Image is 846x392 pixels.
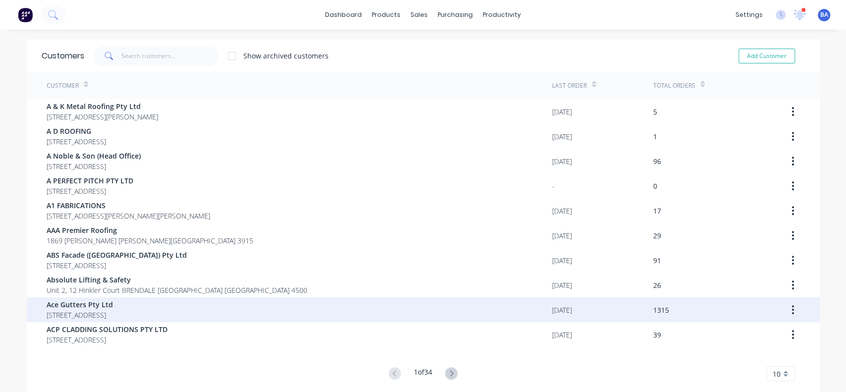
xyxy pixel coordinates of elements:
[653,131,657,142] div: 1
[367,7,405,22] div: products
[47,126,106,136] span: A D ROOFING
[653,107,657,117] div: 5
[47,161,141,171] span: [STREET_ADDRESS]
[433,7,478,22] div: purchasing
[405,7,433,22] div: sales
[47,151,141,161] span: A Noble & Son (Head Office)
[653,255,661,266] div: 91
[47,175,133,186] span: A PERFECT PITCH PTY LTD
[653,181,657,191] div: 0
[552,181,555,191] div: -
[47,310,113,320] span: [STREET_ADDRESS]
[478,7,526,22] div: productivity
[47,324,168,335] span: ACP CLADDING SOLUTIONS PTY LTD
[552,305,572,315] div: [DATE]
[47,250,187,260] span: ABS Facade ([GEOGRAPHIC_DATA]) Pty Ltd
[552,81,587,90] div: Last Order
[320,7,367,22] a: dashboard
[653,330,661,340] div: 39
[47,136,106,147] span: [STREET_ADDRESS]
[47,225,253,235] span: AAA Premier Roofing
[552,107,572,117] div: [DATE]
[773,369,781,379] span: 10
[653,230,661,241] div: 29
[47,335,168,345] span: [STREET_ADDRESS]
[47,260,187,271] span: [STREET_ADDRESS]
[552,280,572,290] div: [DATE]
[820,10,828,19] span: BA
[552,131,572,142] div: [DATE]
[653,305,669,315] div: 1315
[121,46,218,66] input: Search customers...
[738,49,795,63] button: Add Customer
[47,112,158,122] span: [STREET_ADDRESS][PERSON_NAME]
[47,235,253,246] span: 1869 [PERSON_NAME] [PERSON_NAME][GEOGRAPHIC_DATA] 3915
[47,200,210,211] span: A1 FABRICATIONS
[552,206,572,216] div: [DATE]
[47,275,307,285] span: Absolute Lifting & Safety
[414,367,432,381] div: 1 of 34
[552,255,572,266] div: [DATE]
[653,280,661,290] div: 26
[243,51,329,61] div: Show archived customers
[653,156,661,167] div: 96
[653,81,695,90] div: Total Orders
[18,7,33,22] img: Factory
[731,7,768,22] div: settings
[47,211,210,221] span: [STREET_ADDRESS][PERSON_NAME][PERSON_NAME]
[42,50,84,62] div: Customers
[47,186,133,196] span: [STREET_ADDRESS]
[47,101,158,112] span: A & K Metal Roofing Pty Ltd
[552,156,572,167] div: [DATE]
[47,285,307,295] span: Unit 2, 12 Hinkler Court BRENDALE [GEOGRAPHIC_DATA] [GEOGRAPHIC_DATA] 4500
[47,81,79,90] div: Customer
[653,206,661,216] div: 17
[47,299,113,310] span: Ace Gutters Pty Ltd
[552,330,572,340] div: [DATE]
[552,230,572,241] div: [DATE]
